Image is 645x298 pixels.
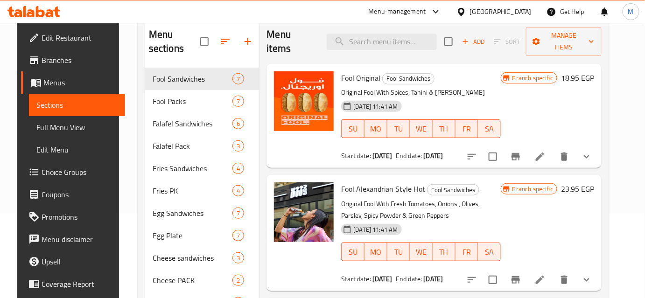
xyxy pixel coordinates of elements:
span: Fool Sandwiches [428,185,479,195]
span: FR [459,245,475,259]
span: Branch specific [509,185,557,194]
span: TH [436,245,452,259]
div: items [232,163,244,174]
span: Fool Alexandrian Style Hot [341,182,425,196]
b: [DATE] [372,150,392,162]
button: Add [458,35,488,49]
div: Egg Sandwiches [153,208,232,219]
span: Fool Original [341,71,380,85]
span: 7 [233,97,244,106]
div: Cheese PACK2 [145,269,259,291]
span: Sort sections [214,30,237,53]
span: Promotions [42,211,118,222]
button: Branch-specific-item [505,269,527,291]
span: SA [482,122,497,136]
h6: 18.95 EGP [561,71,594,84]
span: SA [482,245,497,259]
a: Edit menu item [534,151,546,162]
span: 4 [233,187,244,195]
a: Edit Menu [29,139,125,161]
button: delete [553,146,575,168]
span: Sections [36,99,118,111]
span: Select all sections [195,32,214,51]
span: Choice Groups [42,166,118,178]
span: Menus [43,77,118,88]
input: search [327,34,437,50]
span: Edit Menu [36,144,118,155]
button: Manage items [526,27,602,56]
span: Select section first [488,35,526,49]
span: Add [461,36,486,47]
img: Fool Alexandrian Style Hot [274,182,334,242]
span: WE [414,122,429,136]
span: Cheese sandwiches [153,252,232,263]
span: Select section [439,32,458,51]
a: Branches [21,49,125,71]
a: Promotions [21,206,125,228]
span: 4 [233,164,244,173]
span: End date: [396,273,422,285]
span: TU [391,245,407,259]
div: items [232,208,244,219]
div: Fool Packs [153,96,232,107]
div: items [232,118,244,129]
div: items [232,73,244,84]
div: Falafel Pack [153,140,232,152]
span: Egg Plate [153,230,232,241]
span: Fool Sandwiches [383,73,434,84]
a: Full Menu View [29,116,125,139]
button: FR [456,119,478,138]
span: 7 [233,209,244,218]
span: Start date: [341,273,371,285]
div: Fool Sandwiches7 [145,68,259,90]
div: items [232,252,244,263]
button: TH [433,119,456,138]
button: TU [387,119,410,138]
span: Full Menu View [36,122,118,133]
span: 2 [233,276,244,285]
span: Cheese PACK [153,275,232,286]
span: SU [345,245,361,259]
a: Choice Groups [21,161,125,183]
button: MO [365,243,387,261]
span: Upsell [42,256,118,267]
span: [DATE] 11:41 AM [350,225,401,234]
button: SA [478,119,501,138]
div: Fries PK4 [145,180,259,202]
span: Edit Restaurant [42,32,118,43]
div: Fries PK [153,185,232,196]
span: Branch specific [509,74,557,83]
button: SA [478,243,501,261]
button: Branch-specific-item [505,146,527,168]
span: Menu disclaimer [42,234,118,245]
button: delete [553,269,575,291]
span: MO [368,245,384,259]
span: 3 [233,254,244,263]
a: Coupons [21,183,125,206]
span: 7 [233,75,244,83]
a: Menu disclaimer [21,228,125,250]
div: Falafel Sandwiches6 [145,112,259,135]
p: Original Fool With Spices, Tahini & [PERSON_NAME] [341,87,500,98]
span: 3 [233,142,244,151]
button: TH [433,243,456,261]
span: TU [391,122,407,136]
span: Falafel Sandwiches [153,118,232,129]
button: MO [365,119,387,138]
h2: Menu sections [149,28,201,55]
a: Edit Restaurant [21,27,125,49]
span: M [628,7,634,17]
span: TH [436,122,452,136]
b: [DATE] [372,273,392,285]
span: Fries Sandwiches [153,163,232,174]
button: SU [341,119,365,138]
button: sort-choices [461,269,483,291]
span: 6 [233,119,244,128]
span: Coverage Report [42,278,118,290]
div: items [232,96,244,107]
button: SU [341,243,365,261]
